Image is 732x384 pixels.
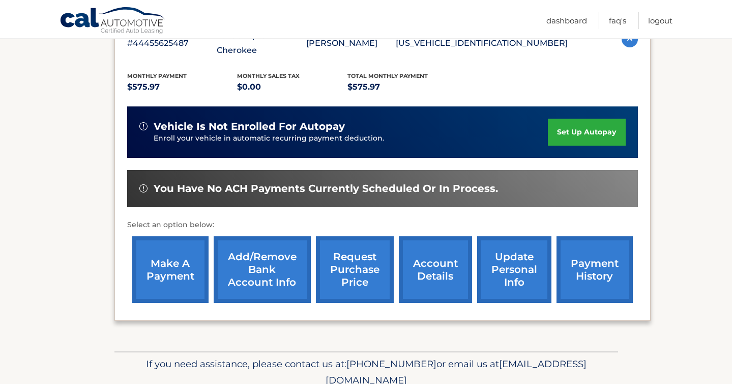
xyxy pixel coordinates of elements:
p: $575.97 [127,80,238,94]
a: Logout [648,12,672,29]
span: [PHONE_NUMBER] [346,358,436,370]
a: Dashboard [546,12,587,29]
p: 2023 Jeep Grand Cherokee [217,29,306,58]
img: alert-white.svg [139,122,148,130]
a: Add/Remove bank account info [214,236,311,303]
p: Select an option below: [127,219,638,231]
p: $0.00 [237,80,347,94]
a: update personal info [477,236,551,303]
span: Monthly sales Tax [237,72,300,79]
a: Cal Automotive [60,7,166,36]
p: #44455625487 [127,36,217,50]
a: make a payment [132,236,209,303]
img: alert-white.svg [139,184,148,193]
a: payment history [557,236,633,303]
p: Enroll your vehicle in automatic recurring payment deduction. [154,133,548,144]
a: FAQ's [609,12,626,29]
span: You have no ACH payments currently scheduled or in process. [154,182,498,195]
p: [US_VEHICLE_IDENTIFICATION_NUMBER] [396,36,568,50]
p: $575.97 [347,80,458,94]
p: [PERSON_NAME] [306,36,396,50]
span: Monthly Payment [127,72,187,79]
a: request purchase price [316,236,394,303]
span: Total Monthly Payment [347,72,428,79]
a: account details [399,236,472,303]
a: set up autopay [548,119,625,146]
span: vehicle is not enrolled for autopay [154,120,345,133]
img: accordion-active.svg [622,31,638,47]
